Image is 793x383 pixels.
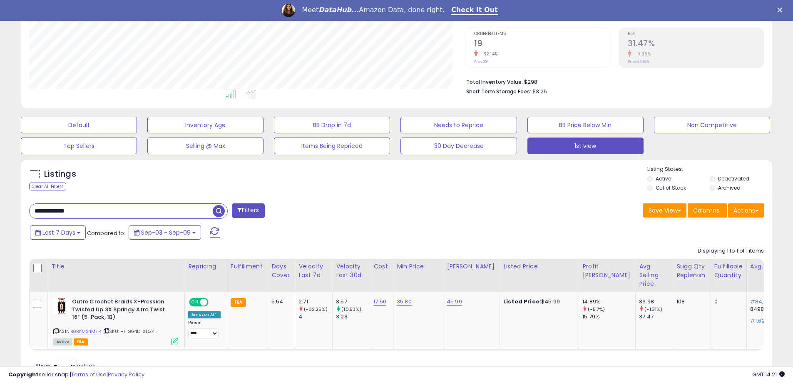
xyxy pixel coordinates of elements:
h2: 31.47% [628,39,763,50]
div: Preset: [188,320,221,339]
a: B0BKMS4M7R [70,328,101,335]
p: Listing States: [647,165,772,173]
div: 4 [298,313,332,320]
button: Actions [728,203,764,218]
div: Listed Price [503,262,575,271]
strong: Copyright [8,370,39,378]
a: Check It Out [451,6,498,15]
small: (-32.25%) [304,306,327,313]
button: 30 Day Decrease [400,138,517,154]
span: 2025-09-17 14:21 GMT [752,370,785,378]
span: All listings currently available for purchase on Amazon [53,338,72,345]
a: Terms of Use [71,370,107,378]
div: 2.71 [298,298,332,305]
div: 36.98 [639,298,673,305]
div: $45.99 [503,298,572,305]
small: -6.95% [631,51,651,57]
small: (10.53%) [341,306,361,313]
div: Displaying 1 to 1 of 1 items [698,247,764,255]
span: ROI [628,32,763,36]
div: 0 [714,298,740,305]
div: 3.23 [336,313,370,320]
th: Please note that this number is a calculation based on your required days of coverage and your ve... [673,259,711,292]
button: Inventory Age [147,117,264,133]
button: BB Price Below Min [527,117,644,133]
button: Last 7 Days [30,225,86,240]
div: 14.89% [582,298,635,305]
div: Avg Selling Price [639,262,669,288]
div: Amazon AI * [188,311,221,318]
small: Prev: 28 [474,59,487,64]
label: Archived [718,184,741,191]
button: 1st view [527,138,644,154]
span: OFF [207,299,221,306]
button: Sep-03 - Sep-09 [129,225,201,240]
img: 514tIjvkVCL._SL40_.jpg [53,298,70,315]
span: | SKU: H1-GG4D-XDZ4 [102,328,154,335]
div: Title [51,262,181,271]
div: 37.47 [639,313,673,320]
button: Save View [643,203,686,218]
button: Top Sellers [21,138,137,154]
b: Listed Price: [503,298,541,305]
span: Last 7 Days [42,228,75,237]
b: Outre Crochet Braids X-Pression Twisted Up 3X Springy Afro Twist 16" (5-Pack, 1B) [72,298,173,323]
span: #84,435 [750,298,774,305]
div: 3.57 [336,298,370,305]
span: $3.25 [532,88,547,95]
div: 15.79% [582,313,635,320]
div: [PERSON_NAME] [447,262,496,271]
label: Active [656,175,671,182]
button: Default [21,117,137,133]
small: -32.14% [478,51,498,57]
b: Short Term Storage Fees: [466,88,531,95]
button: BB Drop in 7d [274,117,390,133]
span: Columns [693,206,719,215]
a: Privacy Policy [108,370,144,378]
div: Velocity Last 7d [298,262,329,280]
button: Filters [232,203,264,218]
div: Sugg Qty Replenish [676,262,707,280]
button: Items Being Repriced [274,138,390,154]
div: 5.54 [271,298,288,305]
label: Deactivated [718,175,749,182]
label: Out of Stock [656,184,686,191]
h5: Listings [44,168,76,180]
img: Profile image for Georgie [282,4,295,17]
small: (-1.31%) [644,306,662,313]
b: Total Inventory Value: [466,78,523,85]
a: 45.99 [447,298,462,306]
span: Ordered Items [474,32,610,36]
div: Clear All Filters [29,183,66,190]
span: #1,620 [750,317,768,325]
small: Prev: 33.82% [628,59,649,64]
span: Show: entries [35,362,95,370]
div: Velocity Last 30d [336,262,366,280]
div: 108 [676,298,704,305]
button: Non Competitive [654,117,770,133]
button: Needs to Reprice [400,117,517,133]
span: ON [190,299,200,306]
div: seller snap | | [8,371,144,379]
div: Profit [PERSON_NAME] [582,262,632,280]
div: Fulfillable Quantity [714,262,743,280]
li: $298 [466,76,758,86]
button: Selling @ Max [147,138,264,154]
div: Meet Amazon Data, done right. [302,6,445,14]
span: FBA [74,338,88,345]
div: Repricing [188,262,224,271]
div: Close [777,8,786,13]
span: Sep-03 - Sep-09 [141,228,191,237]
div: Days Cover [271,262,291,280]
small: FBA [231,298,246,307]
i: DataHub... [318,6,359,14]
a: 35.80 [397,298,412,306]
div: Min Price [397,262,440,271]
h2: 19 [474,39,610,50]
span: Compared to: [87,229,125,237]
a: 17.50 [373,298,386,306]
div: ASIN: [53,298,178,344]
div: Cost [373,262,390,271]
button: Columns [688,203,727,218]
div: Fulfillment [231,262,264,271]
